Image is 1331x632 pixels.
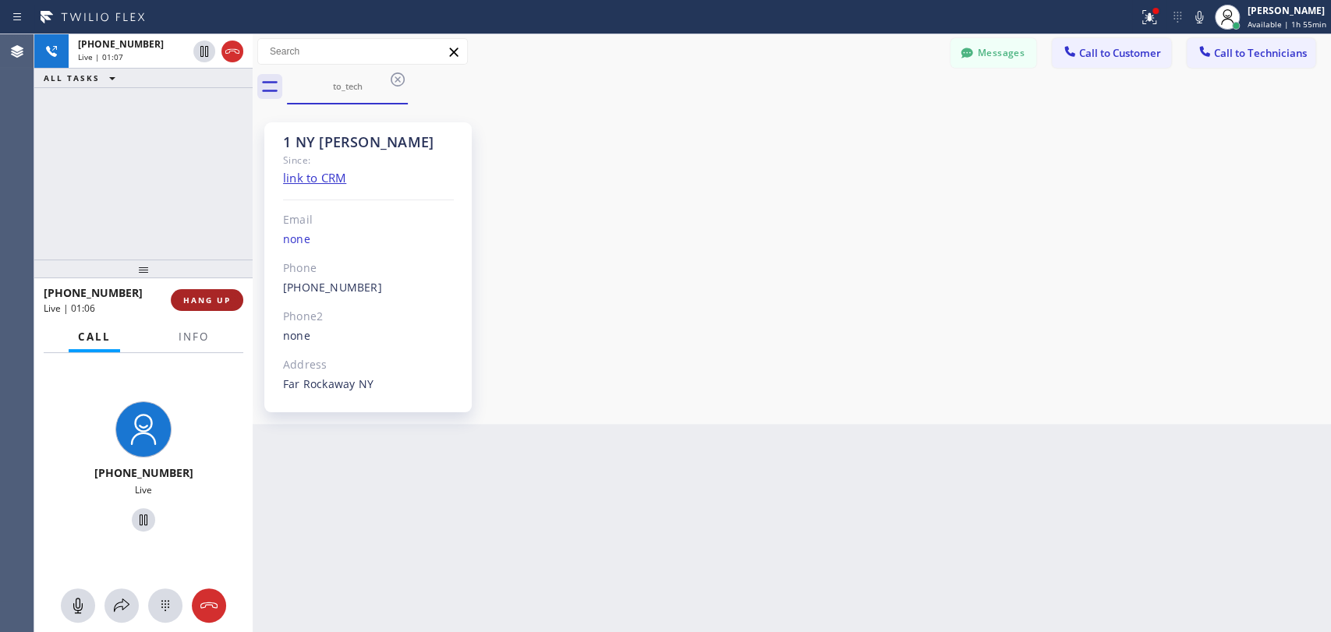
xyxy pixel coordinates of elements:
button: HANG UP [171,289,243,311]
button: Open dialpad [148,588,182,623]
div: Phone [283,260,454,277]
button: ALL TASKS [34,69,131,87]
button: Hang up [192,588,226,623]
button: Call to Customer [1052,38,1171,68]
a: [PHONE_NUMBER] [283,280,382,295]
span: Call [78,330,111,344]
div: to_tech [289,80,406,92]
span: Available | 1h 55min [1248,19,1326,30]
button: Mute [61,588,95,623]
button: Call [69,322,120,352]
button: Mute [1188,6,1210,28]
div: Far Rockaway NY [283,376,454,394]
button: Hang up [221,41,243,62]
a: link to CRM [283,170,346,185]
span: [PHONE_NUMBER] [94,465,193,480]
span: Live | 01:07 [78,51,123,62]
button: Open directory [104,588,139,623]
div: [PERSON_NAME] [1248,4,1326,17]
span: Live [135,483,152,496]
span: [PHONE_NUMBER] [44,285,143,300]
div: none [283,231,454,249]
span: Info [179,330,209,344]
span: [PHONE_NUMBER] [78,37,164,51]
span: HANG UP [183,295,231,305]
button: Call to Technicians [1187,38,1315,68]
span: Call to Customer [1079,46,1161,60]
button: Hold Customer [132,508,155,531]
span: Call to Technicians [1214,46,1307,60]
div: Address [283,356,454,374]
button: Info [169,322,218,352]
button: Messages [950,38,1036,68]
button: Hold Customer [193,41,215,62]
div: 1 NY [PERSON_NAME] [283,133,454,151]
div: Phone2 [283,308,454,326]
span: Live | 01:06 [44,302,95,315]
span: ALL TASKS [44,72,100,83]
input: Search [258,39,467,64]
div: Since: [283,151,454,169]
div: none [283,327,454,345]
div: Email [283,211,454,229]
